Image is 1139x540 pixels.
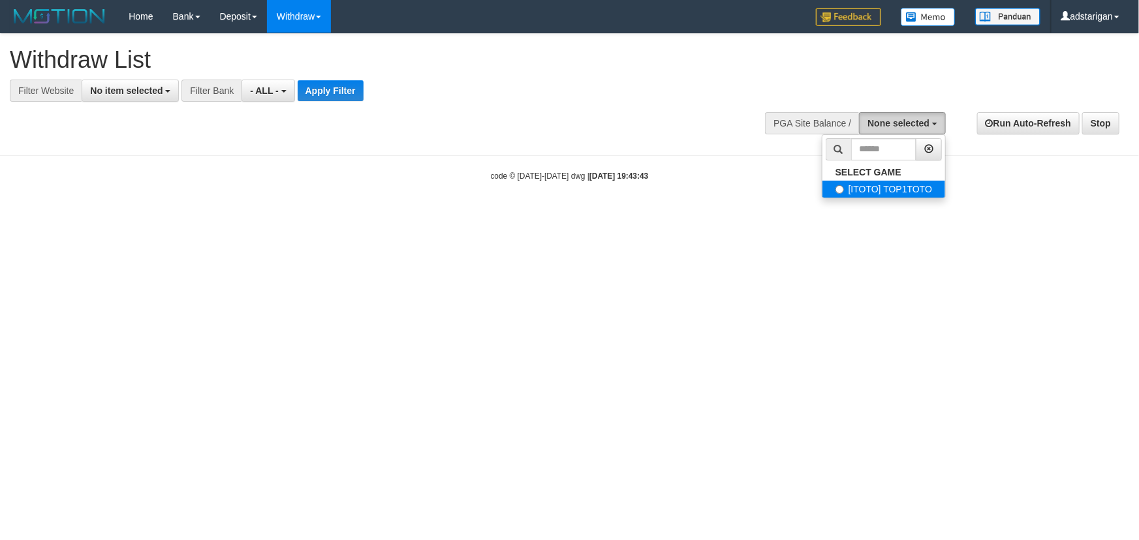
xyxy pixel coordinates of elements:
[822,164,945,181] a: SELECT GAME
[765,112,859,134] div: PGA Site Balance /
[859,112,946,134] button: None selected
[90,85,163,96] span: No item selected
[835,185,844,194] input: [ITOTO] TOP1TOTO
[10,7,109,26] img: MOTION_logo.png
[82,80,179,102] button: No item selected
[816,8,881,26] img: Feedback.jpg
[977,112,1080,134] a: Run Auto-Refresh
[298,80,364,101] button: Apply Filter
[10,80,82,102] div: Filter Website
[181,80,242,102] div: Filter Bank
[491,172,649,181] small: code © [DATE]-[DATE] dwg |
[242,80,294,102] button: - ALL -
[867,118,929,128] span: None selected
[901,8,956,26] img: Button%20Memo.svg
[589,172,648,181] strong: [DATE] 19:43:43
[975,8,1040,25] img: panduan.png
[1082,112,1119,134] a: Stop
[10,47,746,73] h1: Withdraw List
[250,85,279,96] span: - ALL -
[835,167,901,177] b: SELECT GAME
[822,181,945,198] label: [ITOTO] TOP1TOTO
